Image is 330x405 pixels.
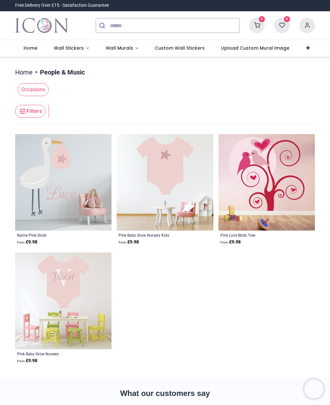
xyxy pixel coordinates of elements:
strong: £ 9.98 [220,239,241,245]
iframe: Customer reviews powered by Trustpilot [180,2,315,9]
img: Pink Love Birds Tree Wall Sticker [218,134,315,231]
span: From [220,241,228,244]
li: People & Music [33,68,85,77]
sup: 0 [259,16,265,22]
span: Custom Wall Stickers [155,45,205,51]
a: Home [15,68,33,77]
img: Pink Baby Grow Nursery Kids Wall Sticker [117,134,213,231]
button: Filters [15,105,45,118]
strong: £ 9.98 [17,358,37,364]
strong: £ 9.98 [17,239,37,245]
a: Pink Baby Grow Nursery Kids [119,232,193,238]
sup: 0 [284,16,290,22]
span: Upload Custom Mural Image [221,45,289,51]
a: Pink Love Birds Tree [220,232,295,238]
span: > [33,69,40,75]
a: Wall Stickers [45,40,97,57]
iframe: Brevo live chat [304,379,324,399]
a: 0 [274,23,290,28]
span: Wall Murals [106,45,133,51]
img: Personalised Pink Baby Grow Nursery Wall Sticker [15,252,112,349]
strong: £ 9.98 [119,239,139,245]
a: Logo of Icon Wall Stickers [15,16,68,35]
a: Name Pink Stork [17,232,91,238]
a: Pink Baby Grow Nursery [17,351,91,356]
img: Icon Wall Stickers [15,16,68,35]
img: Personalised Name Pink Stork Wall Sticker [15,134,112,231]
span: From [17,359,25,363]
div: Free Delivery Over £15 - Satisfaction Guarantee [15,2,109,9]
span: From [17,241,25,244]
span: Home [24,45,37,51]
span: Occasions [18,83,49,96]
span: From [119,241,126,244]
button: Occasions [15,83,49,96]
a: 0 [249,23,265,28]
span: Wall Stickers [54,45,84,51]
h2: What our customers say [15,388,315,399]
button: Submit [96,18,110,33]
a: Wall Murals [97,40,147,57]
